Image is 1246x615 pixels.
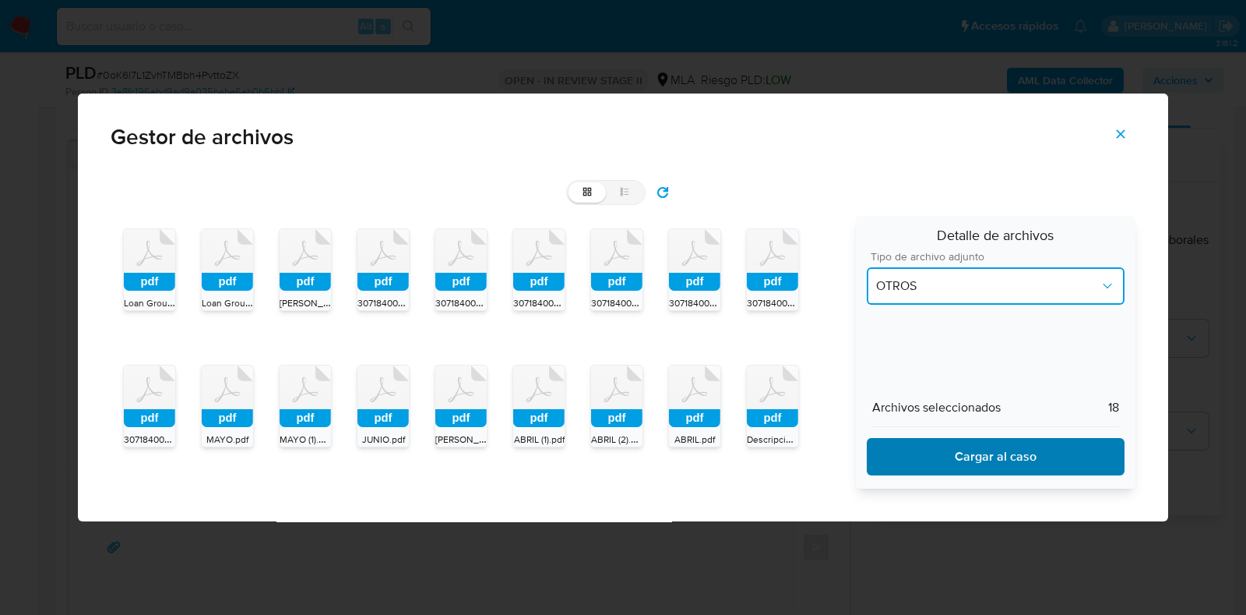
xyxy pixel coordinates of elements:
span: 30718400925_001_00001_00000022.pdf [747,295,918,310]
span: [PERSON_NAME] 2024 30718400925_006_00001_00000029.pdf [280,295,552,310]
span: Archivos seleccionados [872,400,1001,415]
div: pdf30718400925_006_00001_00000024 emitido [PERSON_NAME] [PERSON_NAME].pdf [590,228,643,311]
span: Loan Group SRL - Alta Convenio Multilateral (desde 2024-06).pdf [124,295,394,310]
div: pdfABRIL.pdf [668,365,721,447]
span: ABRIL (1).pdf [514,433,565,446]
span: 30718400925_006_00001_00000023 emitido [PERSON_NAME].pdf [357,295,640,310]
span: MAYO.pdf [206,433,248,446]
div: pdfMAYO (1).pdf [279,365,332,447]
div: pdf30718400925_001_00001_00000022.pdf [746,228,799,311]
span: JUNIO.pdf [362,433,405,446]
div: pdfABRIL (1).pdf [512,365,565,447]
span: 30718400925_006_00001_00000027 emitido [PERSON_NAME] [PERSON_NAME].pdf [513,295,870,310]
span: ABRIL (2).pdf [591,431,644,447]
span: Tipo de archivo adjunto [871,251,1128,262]
div: pdf30718400925_006_00001_00000027 emitido [PERSON_NAME] [PERSON_NAME].pdf [512,228,565,311]
div: pdf30718400925_006_00001_00000025 emitido [PERSON_NAME] [PERSON_NAME].pdf [435,228,487,311]
div: pdf[PERSON_NAME] 2024 30718400925_006_00001_00000029.pdf [279,228,332,311]
div: pdfMAYO.pdf [201,365,254,447]
span: 18 [1108,400,1119,415]
span: Cargar al caso [887,440,1104,474]
div: pdf[PERSON_NAME].pdf [435,365,487,447]
button: document types [867,267,1125,305]
span: 30718400925_006_00001_00000026 emitido [PERSON_NAME] [PERSON_NAME].pdf [669,295,1026,310]
div: pdfLoan Group SRL - [PERSON_NAME] de [PERSON_NAME][GEOGRAPHIC_DATA] (desde 2024-06).pdf [201,228,254,311]
div: pdfABRIL (2).pdf [590,365,643,447]
div: pdfJUNIO.pdf [357,365,410,447]
span: Loan Group SRL - [PERSON_NAME] de [PERSON_NAME][GEOGRAPHIC_DATA] (desde 2024-06).pdf [202,295,616,310]
span: 30718400925_006_00001_00000024 emitido [PERSON_NAME] [PERSON_NAME].pdf [591,295,949,310]
button: Cerrar [1093,115,1148,153]
span: Descripcion de actividad Loan Group SRL.pdf [747,431,935,447]
span: Gestor de archivos [111,126,1135,148]
span: 30718400925_006_00001_00000025 emitido [PERSON_NAME] [PERSON_NAME].pdf [435,295,793,310]
div: pdf30718400925_006_00001_00000026 emitido [PERSON_NAME] [PERSON_NAME].pdf [668,228,721,311]
span: [PERSON_NAME].pdf [435,431,523,447]
button: refresh [646,180,680,205]
span: 30718400925_001_00001_00000022.pdf [124,431,295,447]
span: ABRIL.pdf [674,433,715,446]
div: pdfLoan Group SRL - Alta Convenio Multilateral (desde 2024-06).pdf [123,228,176,311]
span: MAYO (1).pdf [280,431,332,447]
button: Descargar [867,438,1125,475]
span: OTROS [876,278,1100,294]
span: Detalle de archivos [867,227,1125,251]
div: pdf30718400925_006_00001_00000023 emitido [PERSON_NAME].pdf [357,228,410,311]
div: pdfDescripcion de actividad Loan Group SRL.pdf [746,365,799,447]
div: pdf30718400925_001_00001_00000022.pdf [123,365,176,447]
